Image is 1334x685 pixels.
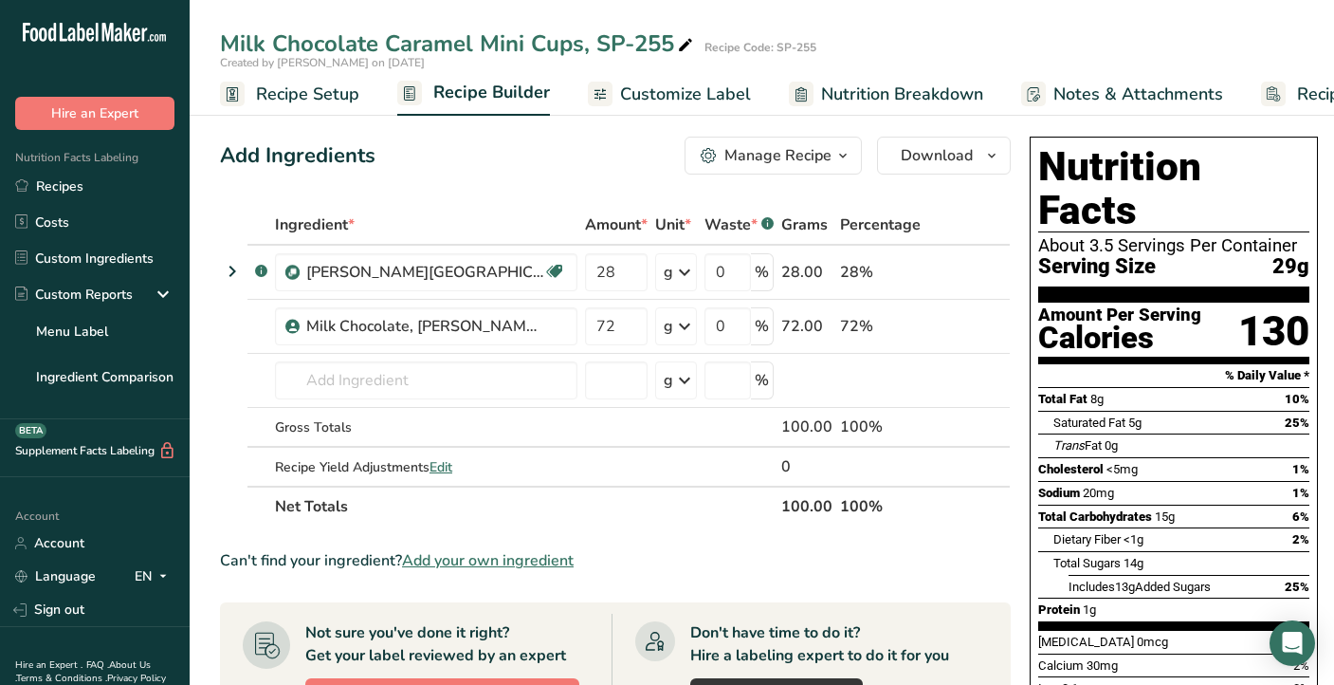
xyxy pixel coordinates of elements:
[220,73,359,116] a: Recipe Setup
[781,315,832,338] div: 72.00
[1105,438,1118,453] span: 0g
[1293,658,1309,673] span: 2%
[781,213,828,236] span: Grams
[15,560,96,593] a: Language
[620,82,751,107] span: Customize Label
[15,423,46,438] div: BETA
[1038,306,1201,324] div: Amount Per Serving
[1285,392,1309,406] span: 10%
[1053,556,1121,570] span: Total Sugars
[15,658,151,685] a: About Us .
[397,71,550,117] a: Recipe Builder
[777,486,836,526] th: 100.00
[840,261,921,284] div: 28%
[220,27,697,61] div: Milk Chocolate Caramel Mini Cups, SP-255
[1128,416,1142,430] span: 5g
[1038,635,1134,649] span: [MEDICAL_DATA]
[836,486,924,526] th: 100%
[1292,486,1309,500] span: 1%
[1087,658,1118,673] span: 30mg
[107,672,166,685] a: Privacy Policy
[305,621,566,667] div: Not sure you've done it right? Get your label reviewed by an expert
[220,140,375,172] div: Add Ingredients
[1038,462,1104,476] span: Cholesterol
[781,416,832,438] div: 100.00
[724,144,831,167] div: Manage Recipe
[1083,486,1114,500] span: 20mg
[664,369,673,392] div: g
[1053,438,1085,453] i: Trans
[1124,556,1143,570] span: 14g
[1038,364,1309,387] section: % Daily Value *
[1053,532,1121,546] span: Dietary Fiber
[1292,532,1309,546] span: 2%
[1292,462,1309,476] span: 1%
[220,549,1011,572] div: Can't find your ingredient?
[840,315,921,338] div: 72%
[690,621,949,667] div: Don't have time to do it? Hire a labeling expert to do it for you
[306,315,543,338] div: Milk Chocolate, [PERSON_NAME] 55843 SP-90212
[1038,236,1309,255] div: About 3.5 Servings Per Container
[1038,255,1156,279] span: Serving Size
[1285,580,1309,594] span: 25%
[1053,82,1223,107] span: Notes & Attachments
[275,417,577,437] div: Gross Totals
[588,73,751,116] a: Customize Label
[1021,73,1223,116] a: Notes & Attachments
[433,80,550,105] span: Recipe Builder
[1038,486,1080,500] span: Sodium
[840,416,921,438] div: 100%
[1292,509,1309,524] span: 6%
[306,261,543,284] div: [PERSON_NAME][GEOGRAPHIC_DATA]
[1270,620,1315,666] div: Open Intercom Messenger
[877,137,1011,175] button: Download
[15,97,174,130] button: Hire an Expert
[220,55,425,70] span: Created by [PERSON_NAME] on [DATE]
[1038,392,1087,406] span: Total Fat
[1124,532,1143,546] span: <1g
[1038,509,1152,524] span: Total Carbohydrates
[704,213,774,236] div: Waste
[1038,658,1084,673] span: Calcium
[285,266,300,280] img: Sub Recipe
[16,672,107,685] a: Terms & Conditions .
[1285,416,1309,430] span: 25%
[1137,635,1168,649] span: 0mcg
[1053,416,1125,430] span: Saturated Fat
[275,361,577,399] input: Add Ingredient
[1053,438,1102,453] span: Fat
[1069,580,1211,594] span: Includes Added Sugars
[704,39,816,56] div: Recipe Code: SP-255
[15,658,82,672] a: Hire an Expert .
[1038,145,1309,232] h1: Nutrition Facts
[1272,255,1309,279] span: 29g
[256,82,359,107] span: Recipe Setup
[664,315,673,338] div: g
[86,658,109,672] a: FAQ .
[1238,306,1309,357] div: 130
[429,458,452,476] span: Edit
[821,82,983,107] span: Nutrition Breakdown
[271,486,777,526] th: Net Totals
[1090,392,1104,406] span: 8g
[1083,602,1096,617] span: 1g
[664,261,673,284] div: g
[1115,580,1135,594] span: 13g
[1155,509,1175,524] span: 15g
[781,455,832,478] div: 0
[275,213,355,236] span: Ingredient
[585,213,648,236] span: Amount
[655,213,691,236] span: Unit
[840,213,921,236] span: Percentage
[781,261,832,284] div: 28.00
[685,137,862,175] button: Manage Recipe
[402,549,574,572] span: Add your own ingredient
[15,285,133,305] div: Custom Reports
[275,457,577,477] div: Recipe Yield Adjustments
[1038,324,1201,352] div: Calories
[1038,602,1080,617] span: Protein
[901,144,973,167] span: Download
[135,565,174,588] div: EN
[789,73,983,116] a: Nutrition Breakdown
[1106,462,1138,476] span: <5mg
